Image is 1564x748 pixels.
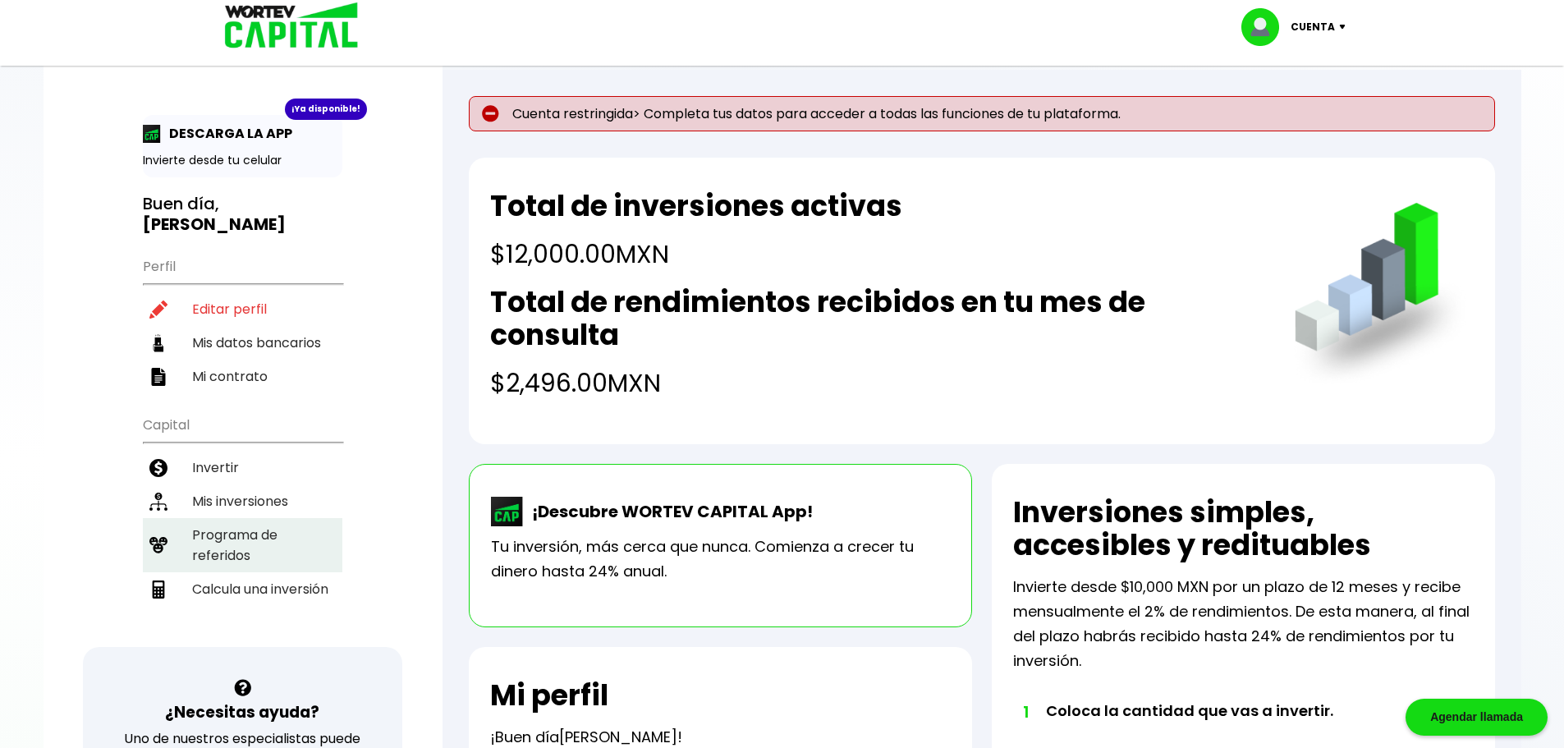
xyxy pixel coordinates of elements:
[490,236,902,273] h4: $12,000.00 MXN
[165,700,319,724] h3: ¿Necesitas ayuda?
[149,581,167,599] img: calculadora-icon.17d418c4.svg
[143,248,342,393] ul: Perfil
[490,286,1261,351] h2: Total de rendimientos recibidos en tu mes de consulta
[143,326,342,360] a: Mis datos bancarios
[1287,203,1474,389] img: grafica.516fef24.png
[149,459,167,477] img: invertir-icon.b3b967d7.svg
[143,518,342,572] a: Programa de referidos
[161,123,292,144] p: DESCARGA LA APP
[143,406,342,647] ul: Capital
[491,535,950,584] p: Tu inversión, más cerca que nunca. Comienza a crecer tu dinero hasta 24% anual.
[559,727,677,747] span: [PERSON_NAME]
[149,493,167,511] img: inversiones-icon.6695dc30.svg
[1021,700,1030,724] span: 1
[149,334,167,352] img: datos-icon.10cf9172.svg
[1291,15,1335,39] p: Cuenta
[524,499,813,524] p: ¡Descubre WORTEV CAPITAL App!
[1013,496,1474,562] h2: Inversiones simples, accesibles y redituables
[149,301,167,319] img: editar-icon.952d3147.svg
[143,152,342,169] p: Invierte desde tu celular
[490,190,902,223] h2: Total de inversiones activas
[143,451,342,484] a: Invertir
[143,213,286,236] b: [PERSON_NAME]
[143,484,342,518] a: Mis inversiones
[143,194,342,235] h3: Buen día,
[482,105,499,122] img: error-circle.027baa21.svg
[143,572,342,606] a: Calcula una inversión
[285,99,367,120] div: ¡Ya disponible!
[1335,25,1357,30] img: icon-down
[143,292,342,326] a: Editar perfil
[469,96,1495,131] p: Cuenta restringida> Completa tus datos para acceder a todas las funciones de tu plataforma.
[149,368,167,386] img: contrato-icon.f2db500c.svg
[143,125,161,143] img: app-icon
[491,497,524,526] img: wortev-capital-app-icon
[490,365,1261,402] h4: $2,496.00 MXN
[1013,575,1474,673] p: Invierte desde $10,000 MXN por un plazo de 12 meses y recibe mensualmente el 2% de rendimientos. ...
[149,536,167,554] img: recomiendanos-icon.9b8e9327.svg
[490,679,608,712] h2: Mi perfil
[1406,699,1548,736] div: Agendar llamada
[1241,8,1291,46] img: profile-image
[143,360,342,393] a: Mi contrato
